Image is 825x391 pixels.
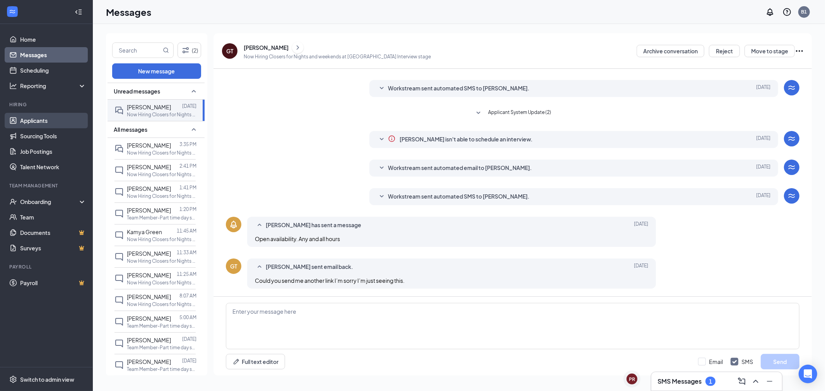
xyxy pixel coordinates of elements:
span: [PERSON_NAME] [127,185,171,192]
span: [PERSON_NAME] [127,337,171,343]
svg: Info [388,135,396,143]
div: PR [629,376,635,382]
svg: ChatInactive [114,339,124,348]
p: Now Hiring Closers for Nights and weekends at [GEOGRAPHIC_DATA] [127,236,196,243]
p: 8:07 AM [179,292,196,299]
svg: ChatInactive [114,231,124,240]
a: Talent Network [20,159,86,175]
svg: SmallChevronUp [189,87,198,96]
svg: SmallChevronDown [377,84,386,93]
svg: SmallChevronUp [255,221,264,230]
svg: MagnifyingGlass [163,47,169,53]
svg: WorkstreamLogo [787,83,796,92]
a: Applicants [20,113,86,128]
p: 11:45 AM [177,228,196,234]
p: 11:25 AM [177,271,196,277]
div: [PERSON_NAME] [244,44,289,51]
svg: WorkstreamLogo [787,163,796,172]
div: 1 [709,378,712,385]
span: [PERSON_NAME] [127,315,171,322]
svg: ChatInactive [114,317,124,326]
svg: ChevronRight [294,43,302,52]
span: Open availability. Any and all hours [255,235,340,242]
a: Sourcing Tools [20,128,86,144]
svg: SmallChevronDown [377,163,386,173]
svg: DoubleChat [114,106,124,115]
span: [PERSON_NAME] [127,104,171,110]
svg: ChatInactive [114,274,124,283]
svg: UserCheck [9,198,17,206]
button: Send [761,354,799,369]
svg: Settings [9,376,17,383]
p: 1:20 PM [179,206,196,212]
button: Reject [709,45,740,57]
span: Workstream sent automated SMS to [PERSON_NAME]. [388,84,530,93]
div: B1 [801,8,807,15]
h3: SMS Messages [658,377,702,386]
h1: Messages [106,5,151,19]
svg: Filter [181,46,190,55]
svg: WorkstreamLogo [787,191,796,201]
svg: ChatInactive [114,252,124,262]
svg: WorkstreamLogo [9,8,16,15]
button: Archive conversation [637,45,704,57]
svg: ChatInactive [114,166,124,175]
svg: ChatInactive [114,187,124,197]
svg: ChatInactive [114,296,124,305]
span: [PERSON_NAME] sent email back. [266,262,353,272]
span: [DATE] [634,262,648,272]
a: PayrollCrown [20,275,86,291]
button: ChevronUp [750,375,762,388]
p: 3:35 PM [179,141,196,148]
p: Now Hiring Closers for Nights and weekends at [GEOGRAPHIC_DATA] [127,150,196,156]
button: SmallChevronDownApplicant System Update (2) [474,109,551,118]
svg: SmallChevronDown [377,135,386,144]
span: [PERSON_NAME] [127,250,171,257]
svg: DoubleChat [114,144,124,153]
p: Now Hiring Closers for Nights and weekends at [GEOGRAPHIC_DATA] [127,111,196,118]
button: Full text editorPen [226,354,285,369]
div: Hiring [9,101,85,108]
svg: Analysis [9,82,17,90]
button: New message [112,63,201,79]
svg: Bell [229,220,238,229]
span: [DATE] [756,163,770,173]
p: [DATE] [182,103,196,109]
svg: WorkstreamLogo [787,134,796,143]
p: 11:33 AM [177,249,196,256]
span: Could you send me another link I’m sorry I’m just seeing this. [255,277,405,284]
span: Workstream sent automated email to [PERSON_NAME]. [388,163,532,173]
p: Team Member-Part time day shift and night shifts (Weekend availability) at [GEOGRAPHIC_DATA] [127,344,196,351]
span: Applicant System Update (2) [488,109,551,118]
span: [PERSON_NAME] has sent a message [266,221,361,230]
p: Now Hiring Closers for Nights and weekends at [GEOGRAPHIC_DATA] [127,258,196,264]
svg: SmallChevronUp [255,262,264,272]
p: Now Hiring Closers for Nights and weekends at [GEOGRAPHIC_DATA] [127,171,196,178]
svg: ChatInactive [114,360,124,370]
span: Kamya Green [127,228,162,235]
button: Filter (2) [178,42,201,58]
span: [PERSON_NAME] isn't able to schedule an interview. [400,135,533,144]
span: [PERSON_NAME] [127,293,171,300]
span: Workstream sent automated SMS to [PERSON_NAME]. [388,192,530,201]
a: Home [20,32,86,47]
a: SurveysCrown [20,240,86,256]
button: Move to stage [745,45,795,57]
a: DocumentsCrown [20,225,86,240]
span: [PERSON_NAME] [127,142,171,149]
span: [DATE] [756,135,770,144]
p: Now Hiring Closers for Nights and weekends at [GEOGRAPHIC_DATA] [127,193,196,199]
p: Now Hiring Closers for Nights and weekends at [GEOGRAPHIC_DATA] Interview stage [244,53,431,60]
svg: QuestionInfo [782,7,792,17]
div: Open Intercom Messenger [799,365,817,383]
a: Messages [20,47,86,63]
span: Unread messages [114,87,160,95]
input: Search [113,43,161,58]
p: Now Hiring Closers for Nights and weekends at [GEOGRAPHIC_DATA] [127,301,196,308]
svg: ComposeMessage [737,377,746,386]
p: Now Hiring Closers for Nights and weekends at [GEOGRAPHIC_DATA] [127,279,196,286]
svg: Pen [232,358,240,365]
span: All messages [114,126,147,133]
div: Payroll [9,263,85,270]
div: GT [226,47,233,55]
